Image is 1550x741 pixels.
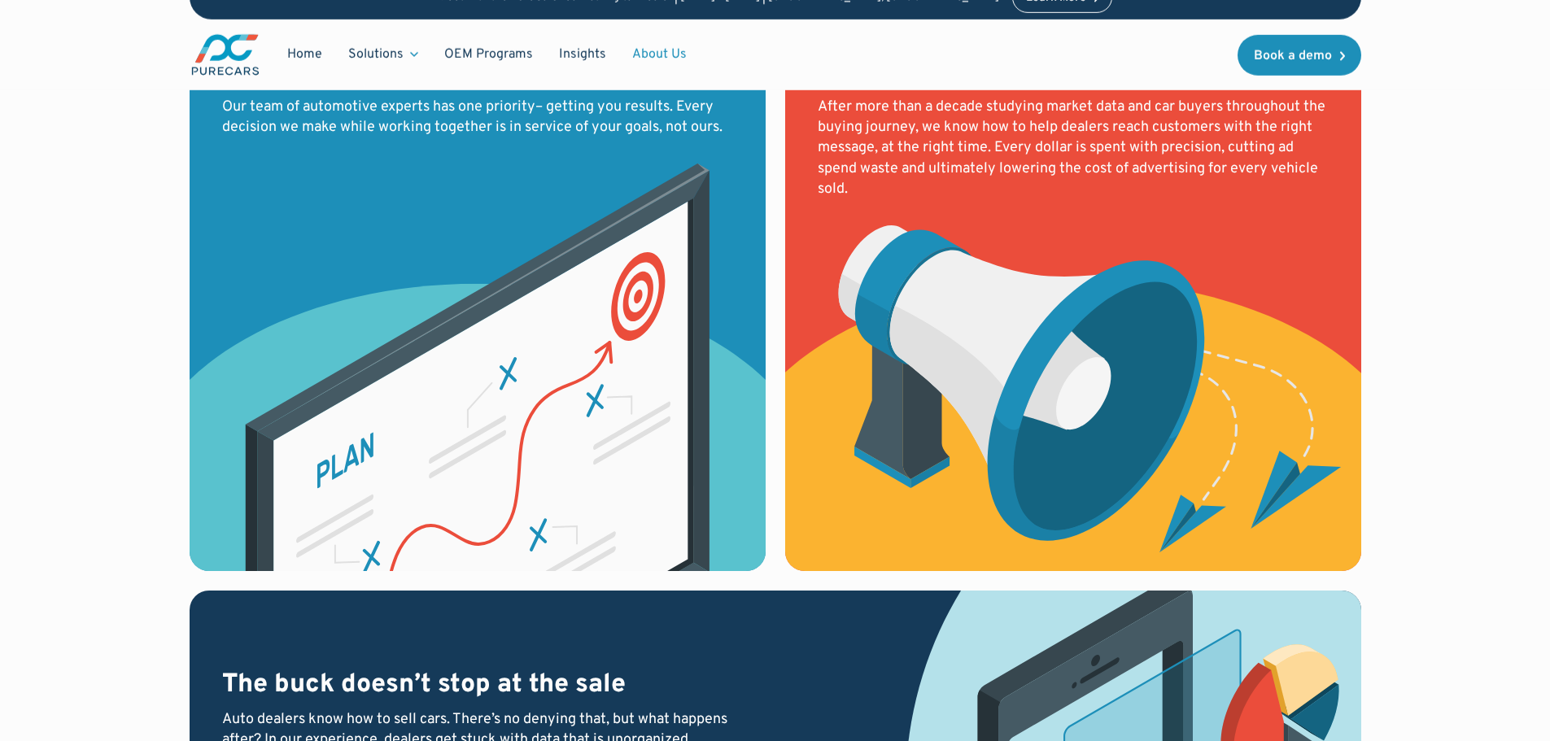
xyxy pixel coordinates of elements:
a: About Us [619,39,700,70]
img: megaphone illustration representing a campaign [785,225,1361,571]
h3: The buck doesn’t stop at the sale [222,669,749,703]
img: roadmap illustration [190,163,766,571]
div: Our team of automotive experts has one priority– getting you results. Every decision we make whil... [222,97,733,137]
a: OEM Programs [431,39,546,70]
div: After more than a decade studying market data and car buyers throughout the buying journey, we kn... [818,97,1329,199]
div: Book a demo [1254,49,1332,62]
a: main [190,33,261,77]
a: Insights [546,39,619,70]
div: Solutions [335,39,431,70]
a: Home [274,39,335,70]
a: Book a demo [1238,34,1361,75]
div: Solutions [348,46,404,63]
img: purecars logo [190,33,261,77]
